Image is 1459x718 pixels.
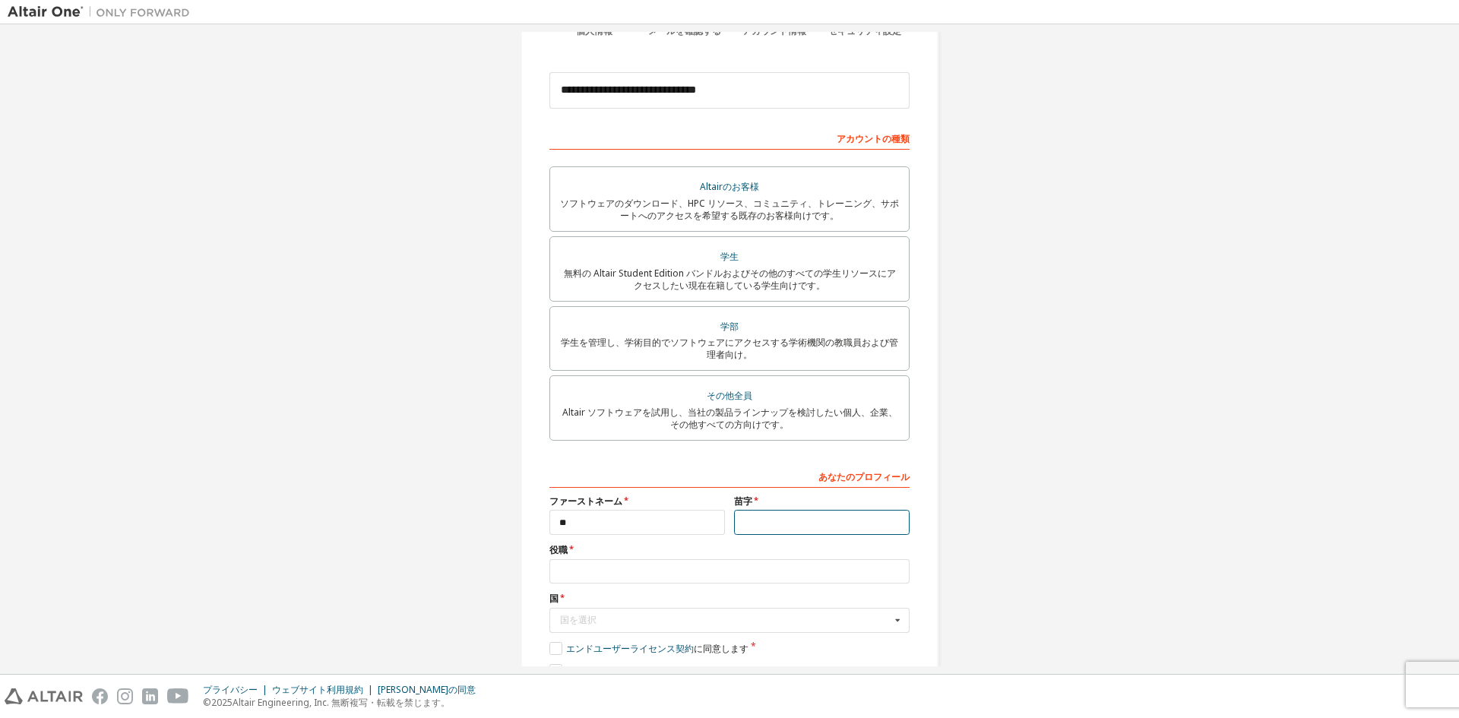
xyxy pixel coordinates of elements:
[734,495,752,508] font: 苗字
[561,336,898,361] font: 学生を管理し、学術目的でソフトウェアにアクセスする学術機関の教職員および管理者向け。
[707,389,752,402] font: その他全員
[560,197,899,222] font: ソフトウェアのダウンロード、HPC リソース、コミュニティ、トレーニング、サポートへのアクセスを希望する既存のお客様向けです。
[117,688,133,704] img: instagram.svg
[720,320,739,333] font: 学部
[549,495,622,508] font: ファーストネーム
[378,683,476,696] font: [PERSON_NAME]の同意
[694,642,748,655] font: に同意します
[211,696,233,709] font: 2025
[142,688,158,704] img: linkedin.svg
[203,683,258,696] font: プライバシー
[92,688,108,704] img: facebook.svg
[562,406,897,431] font: Altair ソフトウェアを試用し、当社の製品ラインナップを検討したい個人、企業、その他すべての方向けです。
[203,696,211,709] font: ©
[566,642,694,655] font: エンドユーザーライセンス契約
[700,180,759,193] font: Altairのお客様
[837,132,910,145] font: アカウントの種類
[233,696,450,709] font: Altair Engineering, Inc. 無断複写・転載を禁じます。
[566,664,771,677] font: Altairからのマ​​ーケティングメールを受け取りたい
[8,5,198,20] img: アルタイルワン
[167,688,189,704] img: youtube.svg
[818,470,910,483] font: あなたのプロフィール
[560,613,597,626] font: 国を選択
[720,250,739,263] font: 学生
[5,688,83,704] img: altair_logo.svg
[549,543,568,556] font: 役職
[549,592,559,605] font: 国
[272,683,363,696] font: ウェブサイト利用規約
[564,267,896,292] font: 無料の Altair Student Edition バンドルおよびその他のすべての学生リソースにアクセスしたい現在在籍している学生向けです。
